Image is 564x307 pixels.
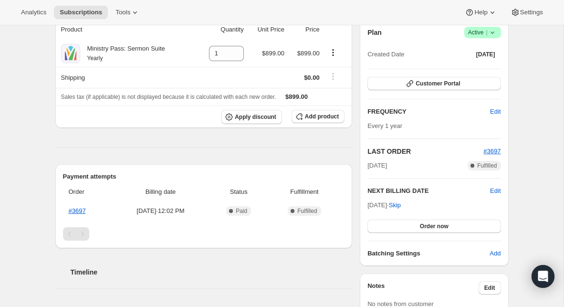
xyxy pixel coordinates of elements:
span: Apply discount [235,113,276,121]
span: Created Date [367,50,404,59]
h2: Timeline [71,267,353,277]
th: Quantity [196,19,247,40]
th: Unit Price [247,19,287,40]
th: Price [287,19,323,40]
h2: LAST ORDER [367,147,483,156]
span: Settings [520,9,543,16]
button: Order now [367,220,501,233]
span: Subscriptions [60,9,102,16]
span: Order now [420,222,449,230]
span: Status [213,187,264,197]
span: Active [468,28,497,37]
span: Sales tax (if applicable) is not displayed because it is calculated with each new order. [61,94,276,100]
button: Tools [110,6,146,19]
nav: Pagination [63,227,345,241]
button: Edit [479,281,501,295]
button: Add product [292,110,345,123]
span: | [486,29,487,36]
button: Help [459,6,502,19]
h2: FREQUENCY [367,107,490,116]
button: Product actions [325,47,341,58]
span: [DATE] · 12:02 PM [114,206,208,216]
button: Skip [383,198,407,213]
span: Paid [236,207,247,215]
a: #3697 [483,148,501,155]
span: Add [490,249,501,258]
div: Ministry Pass: Sermon Suite [80,44,165,63]
button: Shipping actions [325,71,341,82]
button: Subscriptions [54,6,108,19]
a: #3697 [69,207,86,214]
span: Customer Portal [416,80,460,87]
span: Tools [115,9,130,16]
span: Billing date [114,187,208,197]
button: #3697 [483,147,501,156]
span: $899.00 [297,50,320,57]
h2: Plan [367,28,382,37]
th: Order [63,181,111,202]
h2: Payment attempts [63,172,345,181]
span: Every 1 year [367,122,402,129]
span: Add product [305,113,339,120]
th: Product [55,19,196,40]
button: Edit [484,104,506,119]
th: Shipping [55,67,196,88]
h6: Batching Settings [367,249,490,258]
button: Apply discount [221,110,282,124]
span: Skip [389,201,401,210]
span: Analytics [21,9,46,16]
span: Fulfilled [297,207,317,215]
img: product img [61,44,80,63]
button: Add [484,246,506,261]
span: Fulfilled [477,162,497,169]
span: $0.00 [304,74,320,81]
button: Customer Portal [367,77,501,90]
h2: NEXT BILLING DATE [367,186,490,196]
button: Analytics [15,6,52,19]
span: Edit [484,284,495,292]
span: Edit [490,107,501,116]
button: [DATE] [470,48,501,61]
span: [DATE] [367,161,387,170]
h3: Notes [367,281,479,295]
span: [DATE] · [367,201,401,209]
span: $899.00 [262,50,284,57]
span: $899.00 [285,93,308,100]
span: [DATE] [476,51,495,58]
button: Edit [490,186,501,196]
span: Fulfillment [270,187,339,197]
span: Help [474,9,487,16]
small: Yearly [87,55,103,62]
div: Open Intercom Messenger [532,265,554,288]
button: Settings [505,6,549,19]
